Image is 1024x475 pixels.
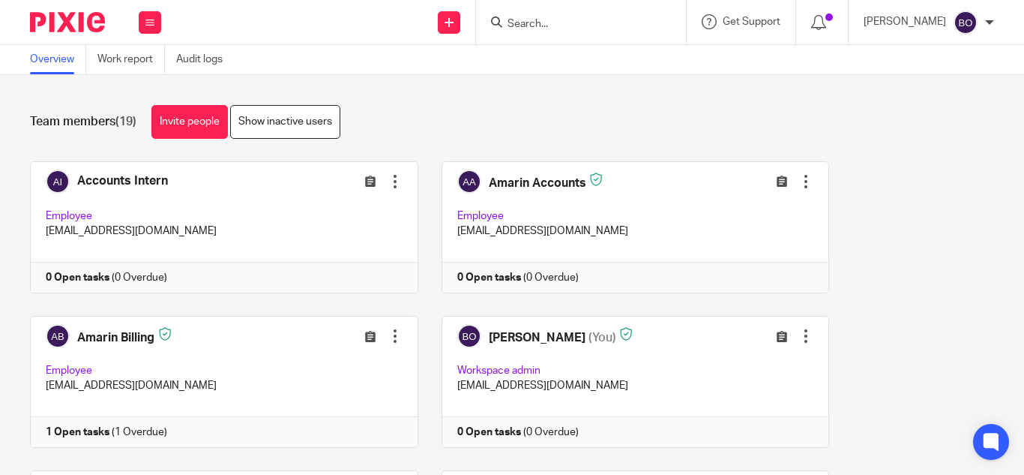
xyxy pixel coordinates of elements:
[506,18,641,32] input: Search
[97,45,165,74] a: Work report
[864,14,946,29] p: [PERSON_NAME]
[954,11,978,35] img: svg%3E
[723,17,780,27] span: Get Support
[176,45,234,74] a: Audit logs
[230,105,340,139] a: Show inactive users
[30,114,136,130] h1: Team members
[30,12,105,32] img: Pixie
[30,45,86,74] a: Overview
[115,116,136,128] span: (19)
[151,105,228,139] a: Invite people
